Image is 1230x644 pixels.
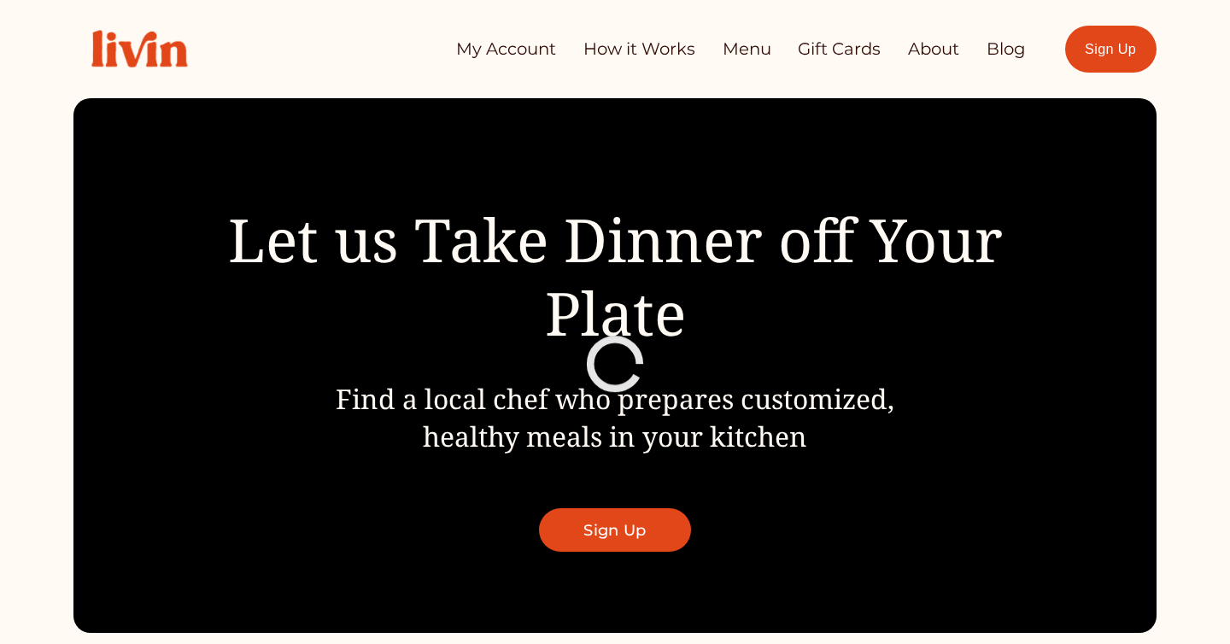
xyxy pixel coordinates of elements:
a: Sign Up [1065,26,1157,73]
a: Gift Cards [798,32,881,66]
img: Livin [73,12,205,85]
span: Find a local chef who prepares customized, healthy meals in your kitchen [336,380,894,454]
a: Sign Up [539,508,690,552]
span: Let us Take Dinner off Your Plate [228,198,1018,353]
a: Blog [987,32,1026,66]
a: How it Works [583,32,695,66]
a: My Account [456,32,556,66]
a: About [908,32,959,66]
a: Menu [723,32,771,66]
